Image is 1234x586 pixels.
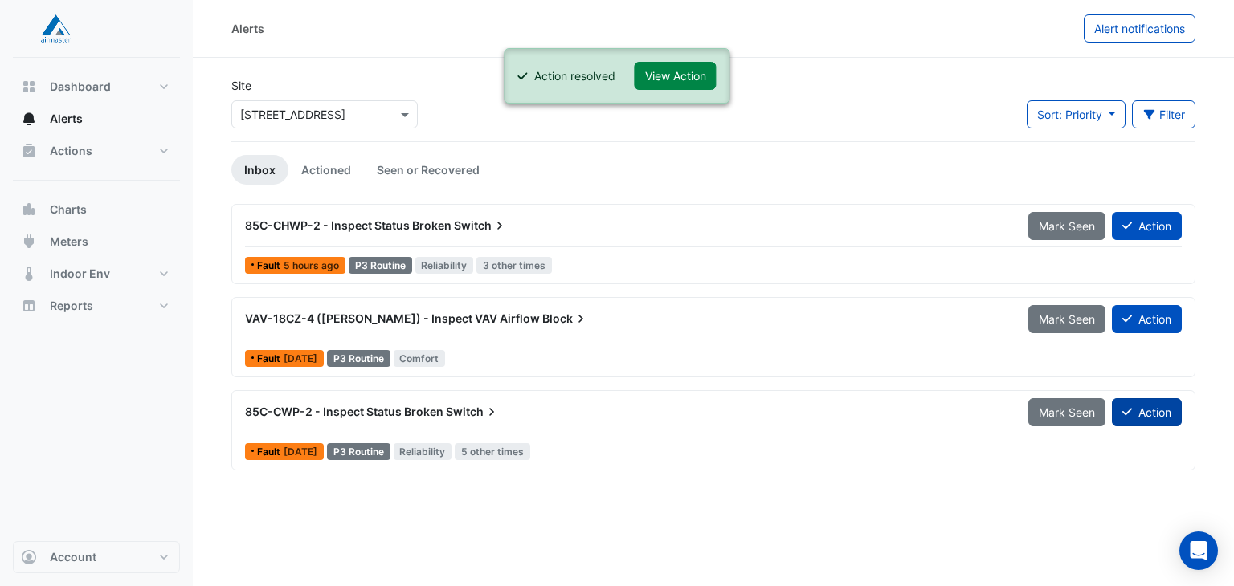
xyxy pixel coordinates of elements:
[1028,398,1105,426] button: Mark Seen
[19,13,92,45] img: Company Logo
[454,218,508,234] span: Switch
[415,257,474,274] span: Reliability
[1037,108,1102,121] span: Sort: Priority
[284,259,339,271] span: Wed 13-Aug-2025 07:15 AEST
[50,201,87,218] span: Charts
[257,354,284,364] span: Fault
[364,155,492,185] a: Seen or Recovered
[13,103,180,135] button: Alerts
[21,79,37,95] app-icon: Dashboard
[21,111,37,127] app-icon: Alerts
[288,155,364,185] a: Actioned
[542,311,589,327] span: Block
[50,111,83,127] span: Alerts
[349,257,412,274] div: P3 Routine
[13,258,180,290] button: Indoor Env
[21,201,37,218] app-icon: Charts
[476,257,552,274] span: 3 other times
[231,155,288,185] a: Inbox
[1039,312,1095,326] span: Mark Seen
[50,298,93,314] span: Reports
[1039,405,1095,419] span: Mark Seen
[327,350,390,367] div: P3 Routine
[1027,100,1126,128] button: Sort: Priority
[50,266,110,282] span: Indoor Env
[21,266,37,282] app-icon: Indoor Env
[245,405,443,418] span: 85C-CWP-2 - Inspect Status Broken
[50,143,92,159] span: Actions
[284,446,317,458] span: Mon 11-Aug-2025 07:16 AEST
[231,77,251,94] label: Site
[394,350,446,367] span: Comfort
[394,443,452,460] span: Reliability
[13,541,180,573] button: Account
[13,193,180,226] button: Charts
[50,234,88,250] span: Meters
[1112,398,1182,426] button: Action
[21,143,37,159] app-icon: Actions
[13,71,180,103] button: Dashboard
[13,226,180,258] button: Meters
[1039,219,1095,233] span: Mark Seen
[1179,531,1218,570] div: Open Intercom Messenger
[257,261,284,271] span: Fault
[21,298,37,314] app-icon: Reports
[455,443,530,460] span: 5 other times
[1132,100,1196,128] button: Filter
[446,404,500,420] span: Switch
[245,218,452,232] span: 85C-CHWP-2 - Inspect Status Broken
[1084,14,1195,43] button: Alert notifications
[1112,305,1182,333] button: Action
[1028,212,1105,240] button: Mark Seen
[13,290,180,322] button: Reports
[13,135,180,167] button: Actions
[257,447,284,457] span: Fault
[534,67,615,84] div: Action resolved
[1112,212,1182,240] button: Action
[50,549,96,565] span: Account
[327,443,390,460] div: P3 Routine
[50,79,111,95] span: Dashboard
[284,352,317,364] span: Mon 11-Aug-2025 10:46 AEST
[21,234,37,250] app-icon: Meters
[1094,22,1185,35] span: Alert notifications
[1028,305,1105,333] button: Mark Seen
[231,20,264,37] div: Alerts
[635,62,717,90] button: View Action
[245,311,540,325] span: VAV-18CZ-4 ([PERSON_NAME]) - Inspect VAV Airflow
